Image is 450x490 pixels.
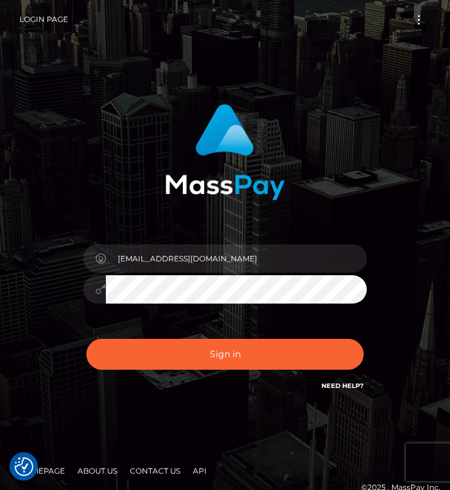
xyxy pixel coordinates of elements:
[321,382,364,390] a: Need Help?
[165,104,285,200] img: MassPay Login
[106,244,367,273] input: Username...
[125,461,185,481] a: Contact Us
[407,11,430,28] button: Toggle navigation
[188,461,212,481] a: API
[14,461,70,481] a: Homepage
[72,461,122,481] a: About Us
[86,339,364,370] button: Sign in
[14,457,33,476] img: Revisit consent button
[14,457,33,476] button: Consent Preferences
[20,6,68,33] a: Login Page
